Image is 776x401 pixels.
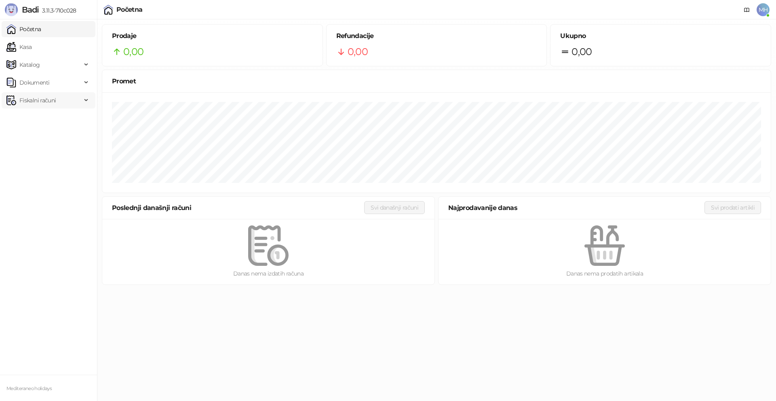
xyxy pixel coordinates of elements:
div: Najprodavanije danas [448,203,704,213]
span: Fiskalni računi [19,92,56,108]
span: MH [757,3,770,16]
h5: Refundacije [336,31,537,41]
h5: Prodaje [112,31,313,41]
span: Katalog [19,57,40,73]
span: Badi [22,5,39,15]
span: 0,00 [123,44,143,59]
span: Dokumenti [19,74,49,91]
div: Danas nema izdatih računa [115,269,422,278]
a: Početna [6,21,41,37]
div: Promet [112,76,761,86]
div: Početna [116,6,143,13]
span: 3.11.3-710c028 [39,7,76,14]
div: Poslednji današnji računi [112,203,364,213]
button: Svi prodati artikli [704,201,761,214]
button: Svi današnji računi [364,201,425,214]
img: Logo [5,3,18,16]
a: Kasa [6,39,32,55]
small: Mediteraneo holidays [6,386,52,391]
div: Danas nema prodatih artikala [451,269,758,278]
span: 0,00 [571,44,592,59]
a: Dokumentacija [740,3,753,16]
h5: Ukupno [560,31,761,41]
span: 0,00 [348,44,368,59]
